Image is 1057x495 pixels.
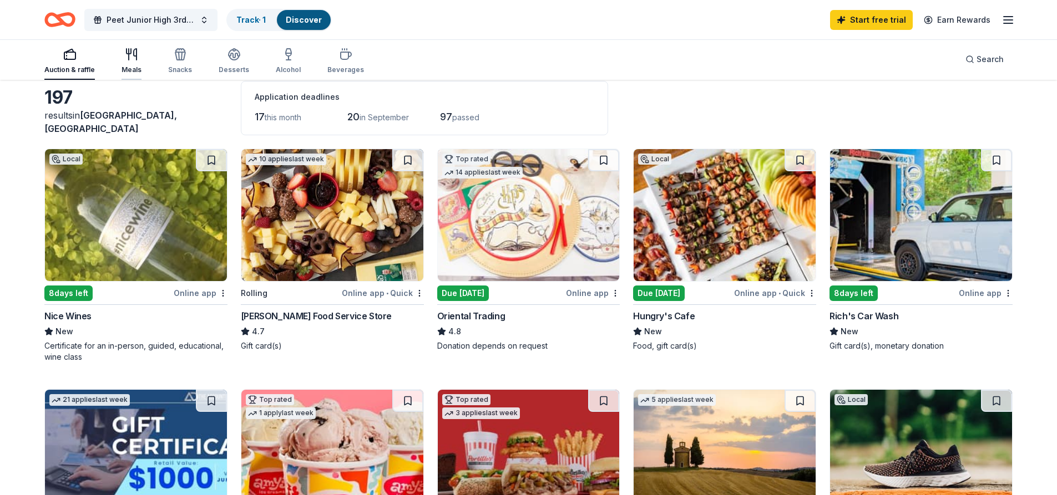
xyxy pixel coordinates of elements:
a: Earn Rewards [917,10,997,30]
div: Application deadlines [255,90,594,104]
span: 17 [255,111,265,123]
button: Track· 1Discover [226,9,332,31]
div: Auction & raffle [44,65,95,74]
span: in [44,110,177,134]
div: [PERSON_NAME] Food Service Store [241,309,392,323]
div: Nice Wines [44,309,92,323]
span: 4.8 [448,325,461,338]
span: this month [265,113,301,122]
span: [GEOGRAPHIC_DATA], [GEOGRAPHIC_DATA] [44,110,177,134]
div: Donation depends on request [437,340,620,351]
div: Rich's Car Wash [830,309,898,323]
span: 20 [347,111,360,123]
div: Snacks [168,65,192,74]
span: 4.7 [252,325,265,338]
img: Image for Hungry's Cafe [634,149,816,281]
div: Local [638,154,671,165]
div: Food, gift card(s) [633,340,816,351]
div: Online app [566,286,620,300]
button: Beverages [327,43,364,80]
div: Online app Quick [734,286,816,300]
span: in September [360,113,409,122]
div: Certificate for an in-person, guided, educational, wine class [44,340,227,363]
div: 14 applies last week [442,167,523,178]
div: 1 apply last week [246,407,316,419]
div: Online app Quick [342,286,424,300]
div: Top rated [442,394,490,405]
div: 3 applies last week [442,407,520,419]
a: Image for Oriental TradingTop rated14 applieslast weekDue [DATE]Online appOriental Trading4.8Dona... [437,149,620,351]
div: Due [DATE] [437,285,489,301]
button: Snacks [168,43,192,80]
span: New [55,325,73,338]
div: Rolling [241,287,267,300]
div: Gift card(s) [241,340,424,351]
div: Online app [959,286,1013,300]
button: Search [957,48,1013,70]
a: Home [44,7,75,33]
div: 5 applies last week [638,394,716,406]
span: passed [452,113,479,122]
div: results [44,109,227,135]
div: 8 days left [830,285,878,301]
img: Image for Rich's Car Wash [830,149,1012,281]
div: 10 applies last week [246,154,326,165]
button: Meals [122,43,141,80]
div: Top rated [442,154,490,165]
a: Start free trial [830,10,913,30]
img: Image for Gordon Food Service Store [241,149,423,281]
button: Desserts [219,43,249,80]
div: Local [835,394,868,405]
a: Image for Hungry's CafeLocalDue [DATE]Online app•QuickHungry's CafeNewFood, gift card(s) [633,149,816,351]
img: Image for Oriental Trading [438,149,620,281]
span: 97 [440,111,452,123]
div: 8 days left [44,285,93,301]
a: Track· 1 [236,15,266,24]
button: Auction & raffle [44,43,95,80]
div: Hungry's Cafe [633,309,695,323]
span: • [386,289,388,298]
div: Due [DATE] [633,285,685,301]
div: Beverages [327,65,364,74]
a: Discover [286,15,322,24]
span: New [841,325,858,338]
span: Peet Junior High 3rd Annual Hispanic Heritage Night [107,13,195,27]
img: Image for Nice Wines [45,149,227,281]
span: Search [977,53,1004,66]
div: Local [49,154,83,165]
div: Desserts [219,65,249,74]
div: Alcohol [276,65,301,74]
span: • [778,289,781,298]
button: Alcohol [276,43,301,80]
div: Meals [122,65,141,74]
div: Oriental Trading [437,309,505,323]
a: Image for Nice WinesLocal8days leftOnline appNice WinesNewCertificate for an in-person, guided, e... [44,149,227,363]
div: 21 applies last week [49,394,130,406]
div: Gift card(s), monetary donation [830,340,1013,351]
div: Online app [174,286,227,300]
button: Peet Junior High 3rd Annual Hispanic Heritage Night [84,9,218,31]
div: 197 [44,86,227,109]
a: Image for Gordon Food Service Store10 applieslast weekRollingOnline app•Quick[PERSON_NAME] Food S... [241,149,424,351]
a: Image for Rich's Car Wash8days leftOnline appRich's Car WashNewGift card(s), monetary donation [830,149,1013,351]
span: New [644,325,662,338]
div: Top rated [246,394,294,405]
